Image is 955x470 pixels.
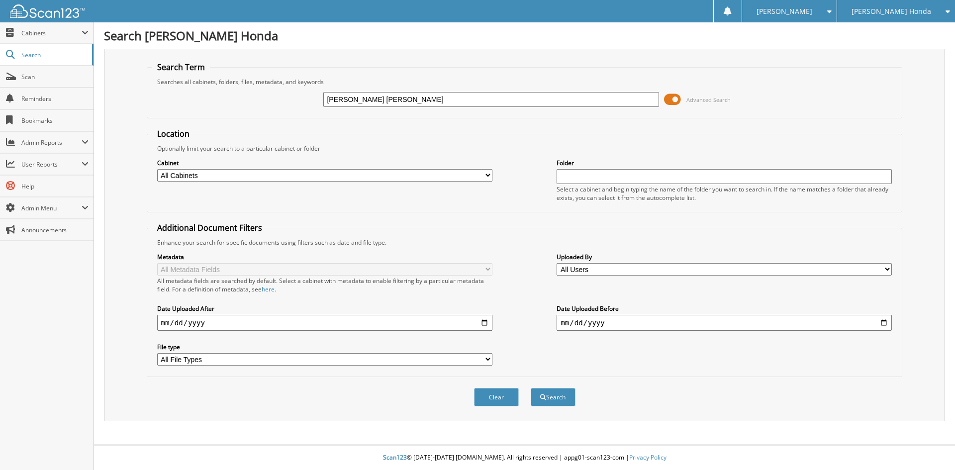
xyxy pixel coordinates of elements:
span: User Reports [21,160,82,169]
iframe: Chat Widget [905,422,955,470]
label: File type [157,343,492,351]
label: Uploaded By [557,253,892,261]
input: start [157,315,492,331]
img: scan123-logo-white.svg [10,4,85,18]
label: Date Uploaded After [157,304,492,313]
button: Clear [474,388,519,406]
div: Optionally limit your search to a particular cabinet or folder [152,144,897,153]
div: © [DATE]-[DATE] [DOMAIN_NAME]. All rights reserved | appg01-scan123-com | [94,446,955,470]
label: Folder [557,159,892,167]
legend: Search Term [152,62,210,73]
span: Admin Menu [21,204,82,212]
div: Enhance your search for specific documents using filters such as date and file type. [152,238,897,247]
a: here [262,285,275,293]
label: Date Uploaded Before [557,304,892,313]
label: Cabinet [157,159,492,167]
legend: Additional Document Filters [152,222,267,233]
div: Searches all cabinets, folders, files, metadata, and keywords [152,78,897,86]
span: [PERSON_NAME] Honda [852,8,931,14]
div: All metadata fields are searched by default. Select a cabinet with metadata to enable filtering b... [157,277,492,293]
span: [PERSON_NAME] [757,8,812,14]
span: Scan [21,73,89,81]
span: Cabinets [21,29,82,37]
input: end [557,315,892,331]
div: Select a cabinet and begin typing the name of the folder you want to search in. If the name match... [557,185,892,202]
h1: Search [PERSON_NAME] Honda [104,27,945,44]
span: Help [21,182,89,190]
label: Metadata [157,253,492,261]
button: Search [531,388,575,406]
span: Admin Reports [21,138,82,147]
span: Bookmarks [21,116,89,125]
span: Search [21,51,87,59]
span: Advanced Search [686,96,731,103]
a: Privacy Policy [629,453,667,462]
span: Reminders [21,94,89,103]
legend: Location [152,128,194,139]
span: Scan123 [383,453,407,462]
span: Announcements [21,226,89,234]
